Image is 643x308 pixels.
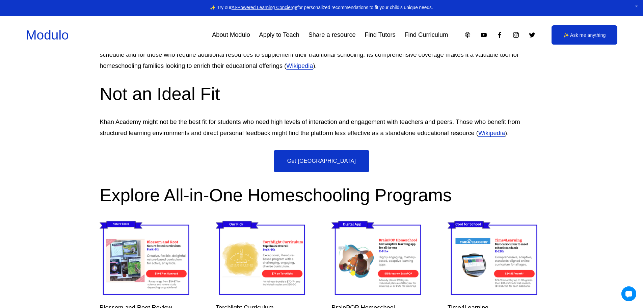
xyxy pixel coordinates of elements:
a: Share a resource [309,29,356,41]
a: Wikipedia [478,129,505,136]
a: Find Tutors [365,29,395,41]
h2: Not an Ideal Fit [100,82,543,106]
a: Instagram [512,31,519,38]
a: Wikipedia [286,62,313,69]
h2: Explore All-in-One Homeschooling Programs [100,184,543,207]
a: Apple Podcasts [464,31,471,38]
a: Apply to Teach [259,29,299,41]
p: Khan Academy is particularly well-suited for independent learners who thrive in a self-directed e... [100,38,543,72]
a: ✨ Ask me anything [552,25,617,45]
a: Modulo [26,28,69,42]
img: Time4Learning [448,219,543,299]
a: YouTube [480,31,487,38]
img: BrainPOP Homeschool [331,219,427,299]
a: Twitter [529,31,536,38]
a: AI-Powered Learning Concierge [232,5,297,10]
a: Facebook [496,31,503,38]
p: Khan Academy might not be the best fit for students who need high levels of interaction and engag... [100,117,543,139]
a: About Modulo [212,29,250,41]
img: Blossom and Root Review [100,219,195,299]
a: Find Curriculum [404,29,448,41]
img: Torchlight Curriculum [216,219,312,299]
a: Get [GEOGRAPHIC_DATA] [274,150,370,172]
